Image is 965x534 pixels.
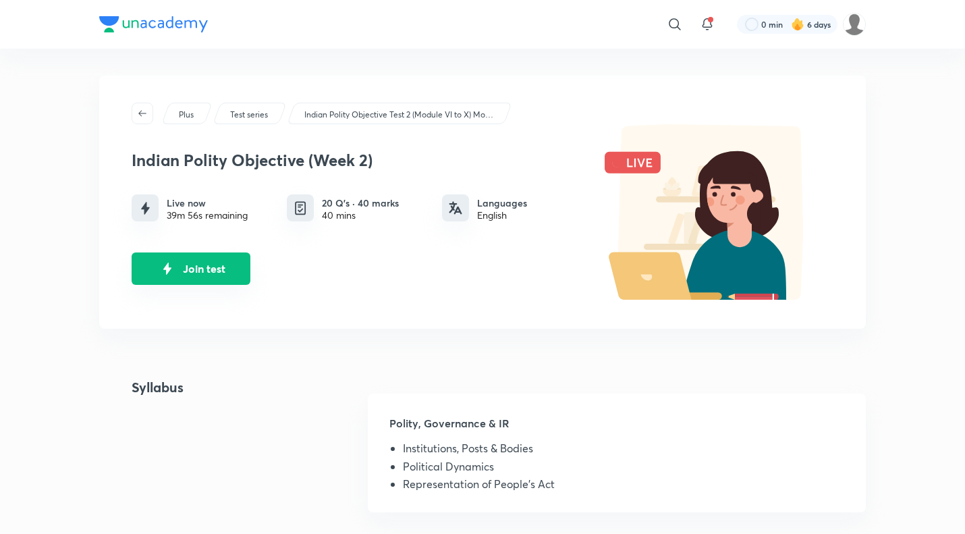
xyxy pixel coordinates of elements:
div: English [477,210,527,221]
p: Plus [179,109,194,121]
button: Join test [132,252,250,285]
img: languages [449,201,462,215]
p: Indian Polity Objective Test 2 (Module VI to X) Morning Batch [304,109,493,121]
img: Khushi Yadav [843,13,866,36]
h6: Live now [167,196,248,210]
h4: Syllabus [99,377,184,528]
h3: Indian Polity Objective (Week 2) [132,151,584,170]
li: Representation of People's Act [403,478,844,496]
a: Indian Polity Objective Test 2 (Module VI to X) Morning Batch [302,109,496,121]
img: quiz info [292,200,309,217]
p: Test series [230,109,268,121]
a: Test series [228,109,271,121]
div: 39m 56s remaining [167,210,248,221]
h6: 20 Q’s · 40 marks [322,196,399,210]
img: streak [791,18,804,31]
div: 40 mins [322,210,399,221]
h5: Polity, Governance & IR [389,415,844,442]
img: Company Logo [99,16,208,32]
li: Institutions, Posts & Bodies [403,442,844,460]
li: Political Dynamics [403,460,844,478]
img: live-icon [157,259,177,279]
a: Plus [177,109,196,121]
img: live-icon [137,200,154,217]
img: live [590,124,833,300]
h6: Languages [477,196,527,210]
